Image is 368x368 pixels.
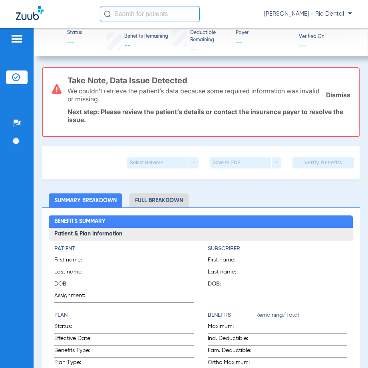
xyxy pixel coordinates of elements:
[299,41,306,50] span: --
[124,42,131,49] span: --
[190,30,229,44] span: Deductible Remaining
[10,34,23,44] img: hamburger-icon
[190,46,197,52] span: --
[49,193,122,207] li: Summary Breakdown
[236,30,292,37] span: Payer
[54,311,194,320] h4: Plan
[208,311,255,320] h4: Benefits
[236,38,292,48] span: --
[68,108,350,124] p: Next step: Please review the patient’s details or contact the insurance payer to resolve the issue.
[54,245,194,253] h4: Patient
[208,245,347,253] h4: Subscriber
[54,334,113,345] span: Effective Date:
[54,280,93,291] span: DOB:
[68,76,350,84] h3: Take Note, Data Issue Detected
[54,292,93,302] span: Assignment:
[67,38,82,48] span: --
[208,268,247,279] span: Last name:
[54,322,113,333] span: Status:
[208,311,255,322] app-breakdown-title: Benefits
[49,215,352,228] h2: Benefits Summary
[255,311,347,322] span: Remaining/Total
[68,87,320,103] p: We couldn’t retrieve the patient’s data because some required information was invalid or missing.
[52,84,62,94] img: error-icon
[100,6,200,22] input: Search for patients
[16,6,44,20] img: Zuub Logo
[124,33,168,40] span: Benefits Remaining
[208,346,255,357] span: Fam. Deductible:
[104,10,111,18] img: Search Icon
[208,256,247,267] span: First name:
[54,268,93,279] span: Last name:
[299,34,355,41] span: Verified On
[67,30,82,37] span: Status
[208,334,255,345] span: Ind. Deductible:
[49,228,352,241] h3: Patient & Plan Information
[326,91,350,99] a: Dismiss
[208,280,247,291] span: DOB:
[129,193,189,207] li: Full Breakdown
[54,346,113,357] span: Benefits Type:
[54,256,93,267] span: First name:
[264,10,352,18] span: [PERSON_NAME] - Rio Dental
[208,322,255,333] span: Maximum:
